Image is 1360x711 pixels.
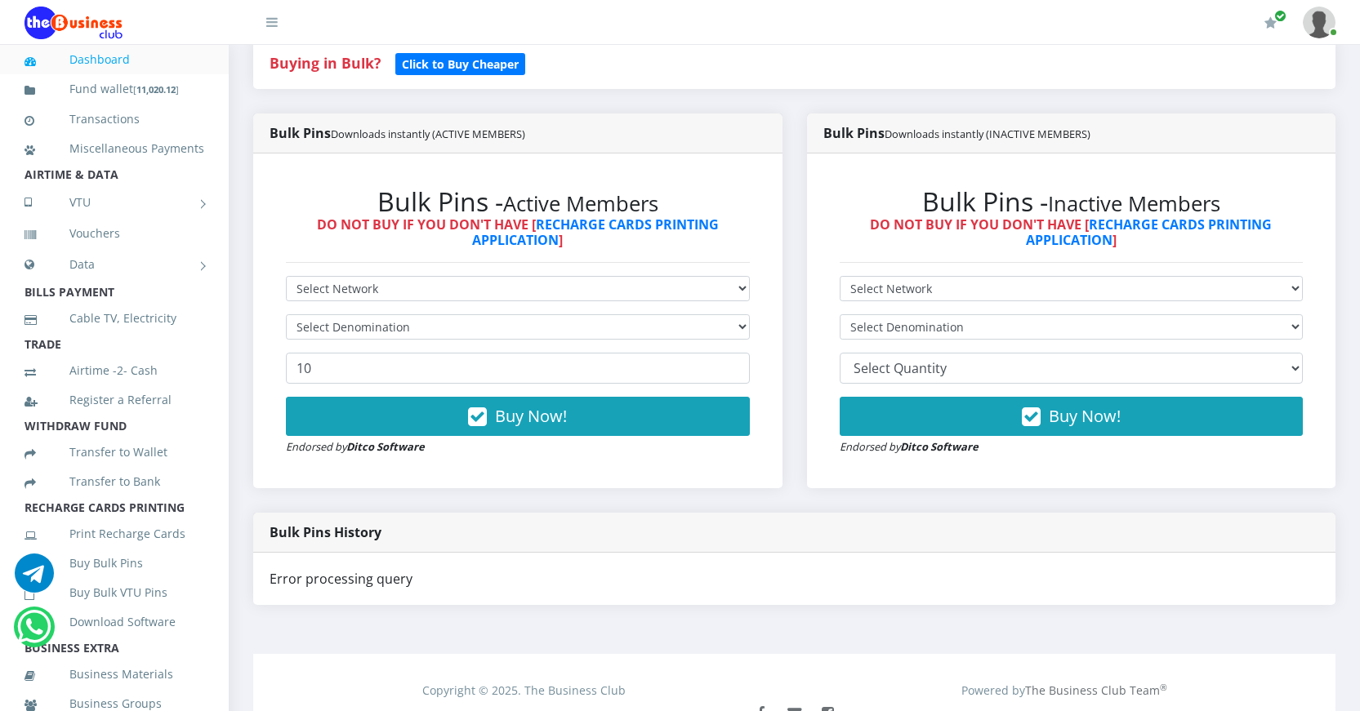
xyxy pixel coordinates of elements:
[286,439,425,454] small: Endorsed by
[25,215,204,252] a: Vouchers
[25,544,204,582] a: Buy Bulk Pins
[840,186,1304,217] h2: Bulk Pins -
[254,682,795,699] div: Copyright © 2025. The Business Club
[286,397,750,436] button: Buy Now!
[253,553,1335,605] div: Error processing query
[25,70,204,109] a: Fund wallet[11,020.12]
[133,83,179,96] small: [ ]
[900,439,979,454] strong: Ditco Software
[472,216,719,249] a: RECHARGE CARDS PRINTING APPLICATION
[17,620,51,647] a: Chat for support
[795,682,1335,699] div: Powered by
[317,216,719,249] strong: DO NOT BUY IF YOU DON'T HAVE [ ]
[25,182,204,223] a: VTU
[395,53,525,73] a: Click to Buy Cheaper
[25,655,204,693] a: Business Materials
[25,7,123,39] img: Logo
[1048,189,1220,218] small: Inactive Members
[402,56,519,72] b: Click to Buy Cheaper
[503,189,658,218] small: Active Members
[25,603,204,641] a: Download Software
[25,574,204,611] a: Buy Bulk VTU Pins
[25,515,204,553] a: Print Recharge Cards
[25,433,204,471] a: Transfer to Wallet
[270,523,381,541] strong: Bulk Pins History
[1049,405,1121,427] span: Buy Now!
[346,439,425,454] strong: Ditco Software
[1160,682,1167,693] sup: ®
[136,83,176,96] b: 11,020.12
[331,127,525,141] small: Downloads instantly (ACTIVE MEMBERS)
[25,381,204,419] a: Register a Referral
[15,566,54,593] a: Chat for support
[840,397,1304,436] button: Buy Now!
[1025,682,1167,698] a: The Business Club Team®
[270,124,525,142] strong: Bulk Pins
[286,353,750,384] input: Enter Quantity
[495,405,567,427] span: Buy Now!
[840,439,979,454] small: Endorsed by
[270,53,381,73] strong: Buying in Bulk?
[25,300,204,337] a: Cable TV, Electricity
[25,100,204,138] a: Transactions
[25,352,204,389] a: Airtime -2- Cash
[1274,10,1286,22] span: Renew/Upgrade Subscription
[25,41,204,78] a: Dashboard
[870,216,1272,249] strong: DO NOT BUY IF YOU DON'T HAVE [ ]
[1026,216,1273,249] a: RECHARGE CARDS PRINTING APPLICATION
[1264,16,1277,29] i: Renew/Upgrade Subscription
[823,124,1090,142] strong: Bulk Pins
[25,463,204,500] a: Transfer to Bank
[885,127,1090,141] small: Downloads instantly (INACTIVE MEMBERS)
[25,244,204,285] a: Data
[25,130,204,167] a: Miscellaneous Payments
[286,186,750,217] h2: Bulk Pins -
[1303,7,1335,38] img: User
